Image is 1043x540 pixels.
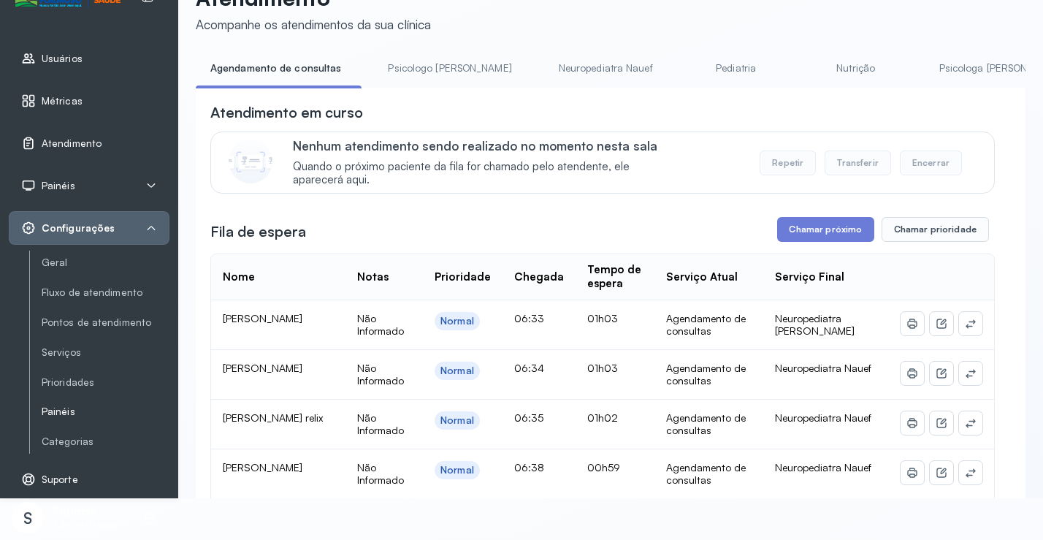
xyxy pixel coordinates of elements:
[223,312,302,324] span: [PERSON_NAME]
[357,362,404,387] span: Não Informado
[42,316,169,329] a: Pontos de atendimento
[357,411,404,437] span: Não Informado
[435,270,491,284] div: Prioridade
[666,411,752,437] div: Agendamento de consultas
[293,138,679,153] p: Nenhum atendimento sendo realizado no momento nesta sala
[587,312,618,324] span: 01h03
[42,376,169,389] a: Prioridades
[440,464,474,476] div: Normal
[42,346,169,359] a: Serviços
[587,263,643,291] div: Tempo de espera
[357,461,404,487] span: Não Informado
[42,474,78,486] span: Suporte
[587,411,618,424] span: 01h02
[666,270,738,284] div: Serviço Atual
[514,461,544,474] span: 06:38
[587,461,620,474] span: 00h59
[53,505,118,519] p: Suporte
[775,312,855,338] span: Neuropediatra [PERSON_NAME]
[223,362,302,374] span: [PERSON_NAME]
[210,102,363,123] h3: Atendimento em curso
[514,312,544,324] span: 06:33
[357,270,389,284] div: Notas
[42,343,169,362] a: Serviços
[760,151,816,175] button: Repetir
[53,519,118,531] p: Administrador
[229,140,272,183] img: Imagem de CalloutCard
[777,217,874,242] button: Chamar próximo
[357,312,404,338] span: Não Informado
[440,414,474,427] div: Normal
[42,286,169,299] a: Fluxo de atendimento
[882,217,990,242] button: Chamar prioridade
[825,151,891,175] button: Transferir
[775,461,871,474] span: Neuropediatra Nauef
[21,136,157,151] a: Atendimento
[440,315,474,327] div: Normal
[196,56,356,80] a: Agendamento de consultas
[196,17,431,32] div: Acompanhe os atendimentos da sua clínica
[42,137,102,150] span: Atendimento
[293,160,679,188] span: Quando o próximo paciente da fila for chamado pelo atendente, ele aparecerá aqui.
[440,365,474,377] div: Normal
[666,461,752,487] div: Agendamento de consultas
[42,95,83,107] span: Métricas
[42,180,75,192] span: Painéis
[514,362,544,374] span: 06:34
[587,362,618,374] span: 01h03
[223,270,255,284] div: Nome
[900,151,962,175] button: Encerrar
[210,221,306,242] h3: Fila de espera
[42,373,169,392] a: Prioridades
[42,284,169,302] a: Fluxo de atendimento
[42,313,169,332] a: Pontos de atendimento
[42,256,169,269] a: Geral
[775,411,871,424] span: Neuropediatra Nauef
[666,362,752,387] div: Agendamento de consultas
[514,411,543,424] span: 06:35
[42,436,169,448] a: Categorias
[775,270,844,284] div: Serviço Final
[42,433,169,451] a: Categorias
[223,461,302,474] span: [PERSON_NAME]
[42,406,169,418] a: Painéis
[42,222,115,235] span: Configurações
[514,270,564,284] div: Chegada
[544,56,668,80] a: Neuropediatra Nauef
[21,51,157,66] a: Usuários
[373,56,526,80] a: Psicologo [PERSON_NAME]
[666,312,752,338] div: Agendamento de consultas
[42,403,169,421] a: Painéis
[685,56,787,80] a: Pediatria
[775,362,871,374] span: Neuropediatra Nauef
[223,411,323,424] span: [PERSON_NAME] relix
[21,94,157,108] a: Métricas
[805,56,907,80] a: Nutrição
[42,53,83,65] span: Usuários
[42,254,169,272] a: Geral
